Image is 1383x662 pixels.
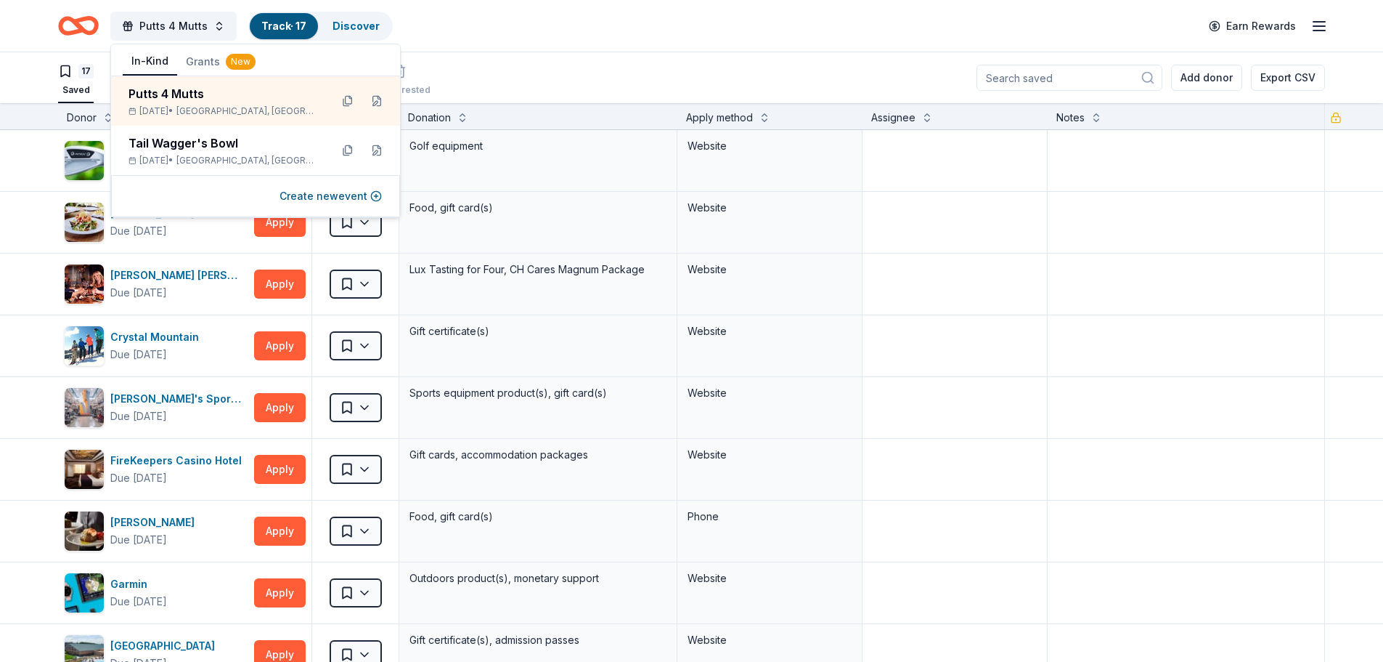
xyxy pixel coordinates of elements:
[254,578,306,607] button: Apply
[408,109,451,126] div: Donation
[177,49,264,75] button: Grants
[248,12,393,41] button: Track· 17Discover
[1251,65,1325,91] button: Export CSV
[408,198,668,218] div: Food, gift card(s)
[871,109,915,126] div: Assignee
[139,17,208,35] span: Putts 4 Mutts
[64,449,248,490] button: Image for FireKeepers Casino HotelFireKeepers Casino HotelDue [DATE]
[128,85,319,102] div: Putts 4 Mutts
[110,346,167,363] div: Due [DATE]
[65,450,104,489] img: Image for FireKeepers Casino Hotel
[110,408,167,425] div: Due [DATE]
[688,261,852,278] div: Website
[254,270,306,299] button: Apply
[688,508,852,525] div: Phone
[688,446,852,464] div: Website
[261,20,306,32] a: Track· 17
[123,48,177,76] button: In-Kind
[176,155,319,166] span: [GEOGRAPHIC_DATA], [GEOGRAPHIC_DATA]
[58,58,94,103] button: 17Saved
[686,109,753,126] div: Apply method
[408,136,668,156] div: Golf equipment
[58,9,99,43] a: Home
[64,140,248,181] button: Image for Callaway GolfCallaway GolfDue [DATE]
[65,141,104,180] img: Image for Callaway Golf
[65,326,104,366] img: Image for Crystal Mountain
[1171,65,1242,91] button: Add donor
[408,568,668,589] div: Outdoors product(s), monetary support
[110,222,167,240] div: Due [DATE]
[64,264,248,304] button: Image for Cooper's Hawk Winery and Restaurants[PERSON_NAME] [PERSON_NAME] Winery and RestaurantsD...
[688,570,852,587] div: Website
[254,517,306,546] button: Apply
[688,631,852,649] div: Website
[254,208,306,237] button: Apply
[226,54,256,70] div: New
[64,511,248,552] button: Image for Fleming's[PERSON_NAME]Due [DATE]
[408,259,668,280] div: Lux Tasting for Four, CH Cares Magnum Package
[688,199,852,217] div: Website
[110,452,248,469] div: FireKeepers Casino Hotel
[65,388,104,427] img: Image for Dick's Sporting Goods
[128,105,319,117] div: [DATE] •
[128,134,319,152] div: Tail Wagger's Bowl
[1056,109,1085,126] div: Notes
[110,12,237,41] button: Putts 4 Mutts
[128,155,319,166] div: [DATE] •
[110,469,167,487] div: Due [DATE]
[64,573,248,613] button: Image for GarminGarminDue [DATE]
[176,105,319,117] span: [GEOGRAPHIC_DATA], [GEOGRAPHIC_DATA]
[110,576,167,593] div: Garmin
[254,393,306,422] button: Apply
[64,387,248,428] button: Image for Dick's Sporting Goods[PERSON_NAME]'s Sporting GoodsDue [DATE]
[67,109,97,126] div: Donor
[408,383,668,403] div: Sports equipment product(s), gift card(s)
[110,390,248,408] div: [PERSON_NAME]'s Sporting Goods
[65,265,104,304] img: Image for Cooper's Hawk Winery and Restaurants
[1200,13,1305,39] a: Earn Rewards
[408,321,668,342] div: Gift certificate(s)
[408,506,668,527] div: Food, gift card(s)
[408,445,668,465] div: Gift cards, accommodation packages
[110,637,221,655] div: [GEOGRAPHIC_DATA]
[688,137,852,155] div: Website
[110,284,167,302] div: Due [DATE]
[254,455,306,484] button: Apply
[976,65,1162,91] input: Search saved
[110,531,167,549] div: Due [DATE]
[254,331,306,360] button: Apply
[408,630,668,650] div: Gift certificate(s), admission passes
[110,514,200,531] div: [PERSON_NAME]
[65,203,104,242] img: Image for Cameron Mitchell Restaurants
[64,326,248,366] button: Image for Crystal MountainCrystal MountainDue [DATE]
[110,267,248,284] div: [PERSON_NAME] [PERSON_NAME] Winery and Restaurants
[688,384,852,402] div: Website
[58,84,94,96] div: Saved
[78,64,94,78] div: 17
[110,328,205,346] div: Crystal Mountain
[110,593,167,610] div: Due [DATE]
[333,20,380,32] a: Discover
[688,323,852,340] div: Website
[65,573,104,613] img: Image for Garmin
[280,187,382,205] button: Create newevent
[65,512,104,551] img: Image for Fleming's
[64,202,248,243] button: Image for Cameron Mitchell Restaurants[PERSON_NAME] RestaurantsDue [DATE]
